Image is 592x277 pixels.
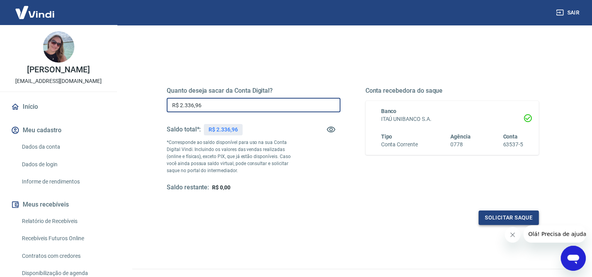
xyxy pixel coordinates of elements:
h6: ITAÚ UNIBANCO S.A. [381,115,524,123]
button: Sair [554,5,583,20]
img: Vindi [9,0,60,24]
img: 82dc78dc-686d-4c09-aacc-0b5a308ae78c.jpeg [43,31,74,63]
a: Contratos com credores [19,248,108,264]
button: Meu cadastro [9,122,108,139]
span: Banco [381,108,397,114]
span: Olá! Precisa de ajuda? [5,5,66,12]
a: Dados de login [19,156,108,173]
p: *Corresponde ao saldo disponível para uso na sua Conta Digital Vindi. Incluindo os valores das ve... [167,139,297,174]
a: Dados da conta [19,139,108,155]
h5: Saldo restante: [167,183,209,192]
p: [EMAIL_ADDRESS][DOMAIN_NAME] [15,77,102,85]
a: Início [9,98,108,115]
button: Meus recebíveis [9,196,108,213]
h5: Conta recebedora do saque [365,87,539,95]
h5: Quanto deseja sacar da Conta Digital? [167,87,340,95]
iframe: Mensagem da empresa [524,225,586,243]
a: Informe de rendimentos [19,174,108,190]
a: Relatório de Recebíveis [19,213,108,229]
iframe: Fechar mensagem [505,227,520,243]
span: R$ 0,00 [212,184,230,191]
p: R$ 2.336,96 [209,126,238,134]
a: Recebíveis Futuros Online [19,230,108,246]
h6: Conta Corrente [381,140,418,149]
span: Conta [503,133,518,140]
span: Tipo [381,133,392,140]
h6: 0778 [450,140,471,149]
iframe: Botão para abrir a janela de mensagens [561,246,586,271]
h5: Saldo total*: [167,126,201,133]
p: [PERSON_NAME] [27,66,90,74]
button: Solicitar saque [479,210,539,225]
h6: 63537-5 [503,140,523,149]
span: Agência [450,133,471,140]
